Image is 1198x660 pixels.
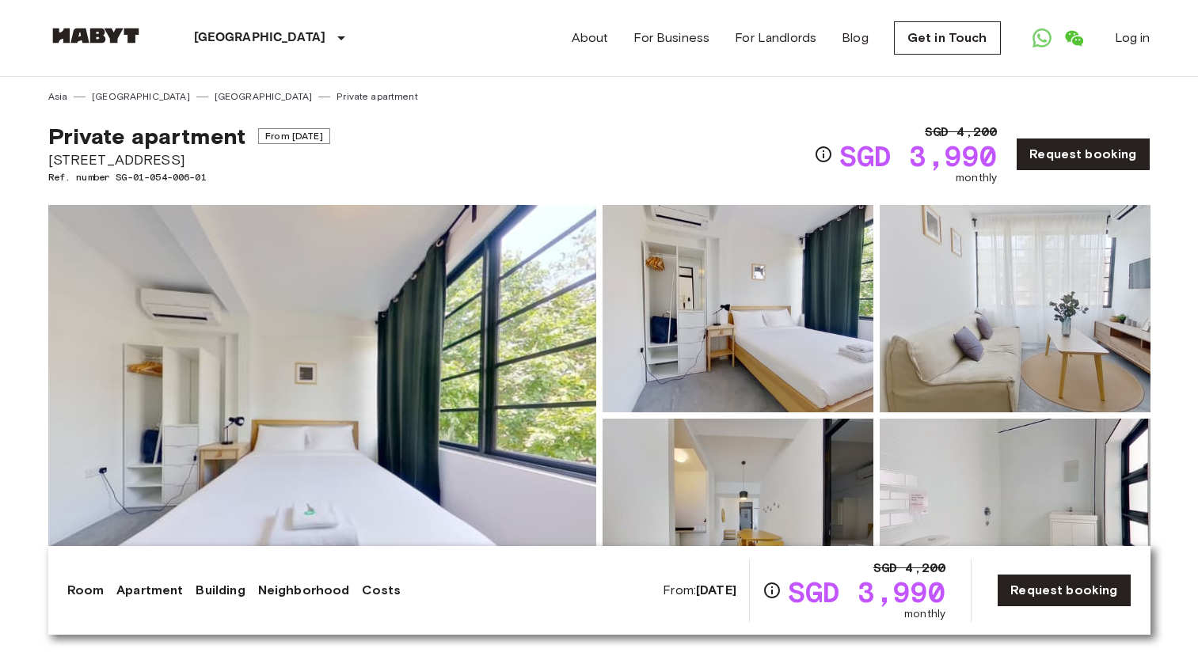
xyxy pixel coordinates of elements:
a: For Landlords [735,28,816,47]
img: Picture of unit SG-01-054-006-01 [603,419,873,626]
img: Picture of unit SG-01-054-006-01 [880,419,1150,626]
a: Blog [842,28,869,47]
img: Habyt [48,28,143,44]
a: About [572,28,609,47]
svg: Check cost overview for full price breakdown. Please note that discounts apply to new joiners onl... [814,145,833,164]
span: SGD 4,200 [873,559,945,578]
a: Open WhatsApp [1026,22,1058,54]
span: monthly [904,606,945,622]
span: Private apartment [48,123,246,150]
img: Picture of unit SG-01-054-006-01 [880,205,1150,412]
a: Building [196,581,245,600]
a: Private apartment [337,89,418,104]
a: Get in Touch [894,21,1001,55]
a: Open WeChat [1058,22,1090,54]
b: [DATE] [696,582,736,597]
svg: Check cost overview for full price breakdown. Please note that discounts apply to new joiners onl... [763,581,782,600]
img: Picture of unit SG-01-054-006-01 [603,205,873,412]
span: From [DATE] [258,128,330,144]
span: SGD 4,200 [925,123,997,142]
span: Ref. number SG-01-054-006-01 [48,170,330,184]
p: [GEOGRAPHIC_DATA] [194,28,326,47]
a: Request booking [1016,138,1150,171]
a: Room [67,581,105,600]
a: Apartment [116,581,183,600]
span: From: [663,582,736,599]
span: [STREET_ADDRESS] [48,150,330,170]
a: Neighborhood [258,581,350,600]
img: Marketing picture of unit SG-01-054-006-01 [48,205,596,626]
a: Costs [362,581,401,600]
a: [GEOGRAPHIC_DATA] [92,89,190,104]
span: SGD 3,990 [788,578,945,606]
a: Request booking [997,574,1131,607]
span: SGD 3,990 [839,142,997,170]
a: [GEOGRAPHIC_DATA] [215,89,313,104]
a: For Business [633,28,709,47]
a: Log in [1115,28,1150,47]
span: monthly [956,170,997,186]
a: Asia [48,89,68,104]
